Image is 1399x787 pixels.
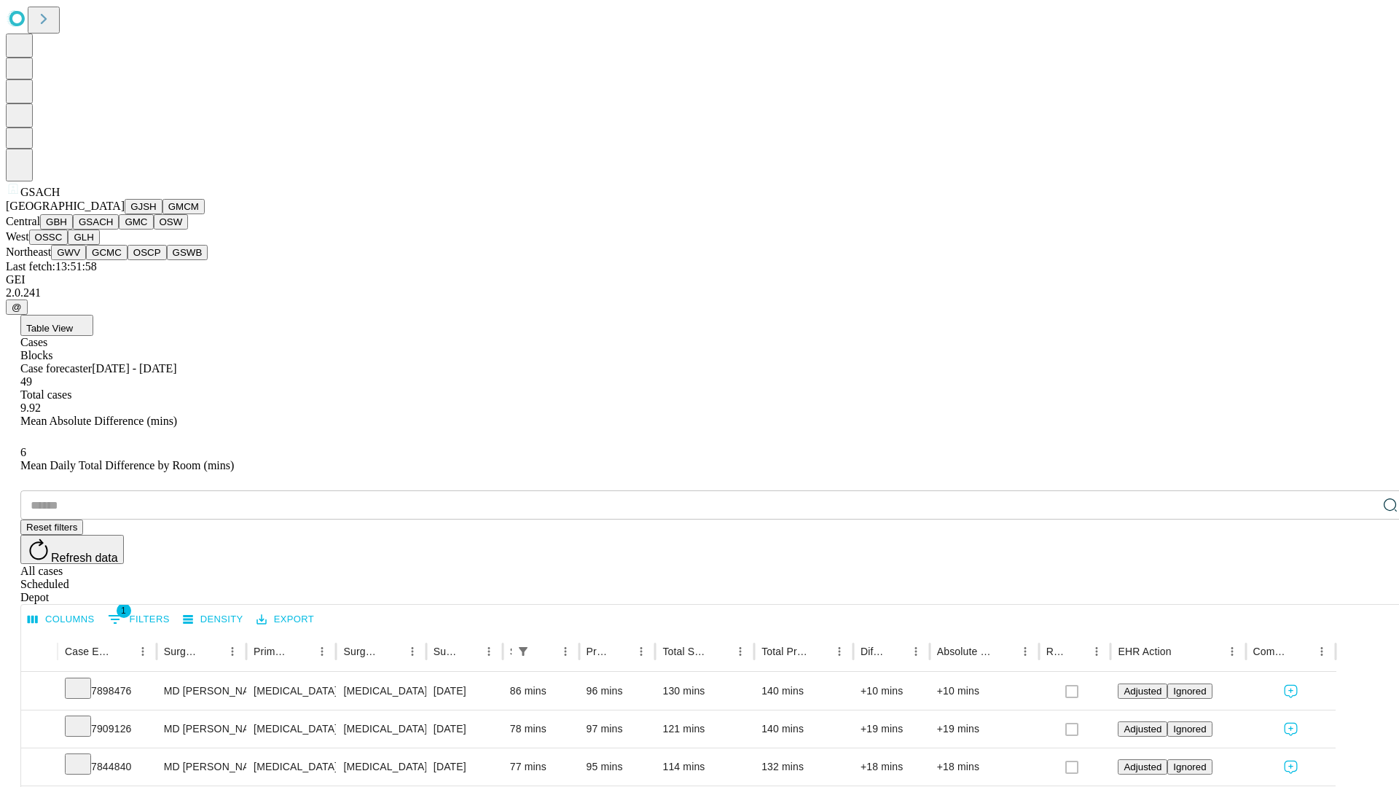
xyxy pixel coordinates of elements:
[885,641,906,662] button: Sort
[587,710,648,748] div: 97 mins
[86,245,128,260] button: GCMC
[1167,721,1212,737] button: Ignored
[555,641,576,662] button: Menu
[662,646,708,657] div: Total Scheduled Duration
[6,246,51,258] span: Northeast
[202,641,222,662] button: Sort
[1015,641,1035,662] button: Menu
[587,748,648,786] div: 95 mins
[1066,641,1086,662] button: Sort
[611,641,631,662] button: Sort
[829,641,850,662] button: Menu
[1167,684,1212,699] button: Ignored
[1124,761,1161,772] span: Adjusted
[73,214,119,230] button: GSACH
[458,641,479,662] button: Sort
[254,673,329,710] div: [MEDICAL_DATA]
[1253,646,1290,657] div: Comments
[164,710,239,748] div: MD [PERSON_NAME]
[65,646,111,657] div: Case Epic Id
[29,230,68,245] button: OSSC
[6,260,97,273] span: Last fetch: 13:51:58
[254,646,290,657] div: Primary Service
[51,245,86,260] button: GWV
[861,748,922,786] div: +18 mins
[112,641,133,662] button: Sort
[26,522,77,533] span: Reset filters
[343,710,418,748] div: [MEDICAL_DATA]
[128,245,167,260] button: OSCP
[906,641,926,662] button: Menu
[133,641,153,662] button: Menu
[434,710,495,748] div: [DATE]
[20,375,32,388] span: 49
[20,446,26,458] span: 6
[513,641,533,662] div: 1 active filter
[65,748,149,786] div: 7844840
[119,214,153,230] button: GMC
[343,646,380,657] div: Surgery Name
[510,673,572,710] div: 86 mins
[479,641,499,662] button: Menu
[937,673,1032,710] div: +10 mins
[995,641,1015,662] button: Sort
[587,646,610,657] div: Predicted In Room Duration
[51,552,118,564] span: Refresh data
[117,603,131,618] span: 1
[28,679,50,705] button: Expand
[1167,759,1212,775] button: Ignored
[20,520,83,535] button: Reset filters
[434,646,457,657] div: Surgery Date
[20,186,60,198] span: GSACH
[65,673,149,710] div: 7898476
[6,286,1393,299] div: 2.0.241
[20,388,71,401] span: Total cases
[937,646,993,657] div: Absolute Difference
[937,710,1032,748] div: +19 mins
[861,673,922,710] div: +10 mins
[382,641,402,662] button: Sort
[1173,761,1206,772] span: Ignored
[402,641,423,662] button: Menu
[861,710,922,748] div: +19 mins
[1118,721,1167,737] button: Adjusted
[20,459,234,471] span: Mean Daily Total Difference by Room (mins)
[535,641,555,662] button: Sort
[761,748,846,786] div: 132 mins
[28,755,50,780] button: Expand
[1173,724,1206,735] span: Ignored
[1046,646,1065,657] div: Resolved in EHR
[12,302,22,313] span: @
[162,199,205,214] button: GMCM
[1291,641,1312,662] button: Sort
[65,710,149,748] div: 7909126
[6,200,125,212] span: [GEOGRAPHIC_DATA]
[179,608,247,631] button: Density
[125,199,162,214] button: GJSH
[662,673,747,710] div: 130 mins
[28,717,50,743] button: Expand
[761,673,846,710] div: 140 mins
[92,362,176,375] span: [DATE] - [DATE]
[312,641,332,662] button: Menu
[167,245,208,260] button: GSWB
[662,748,747,786] div: 114 mins
[253,608,318,631] button: Export
[510,710,572,748] div: 78 mins
[222,641,243,662] button: Menu
[254,748,329,786] div: [MEDICAL_DATA]
[1173,641,1194,662] button: Sort
[24,608,98,631] button: Select columns
[6,230,29,243] span: West
[1086,641,1107,662] button: Menu
[20,402,41,414] span: 9.92
[631,641,651,662] button: Menu
[761,710,846,748] div: 140 mins
[20,535,124,564] button: Refresh data
[164,646,200,657] div: Surgeon Name
[40,214,73,230] button: GBH
[154,214,189,230] button: OSW
[254,710,329,748] div: [MEDICAL_DATA]
[164,748,239,786] div: MD [PERSON_NAME]
[809,641,829,662] button: Sort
